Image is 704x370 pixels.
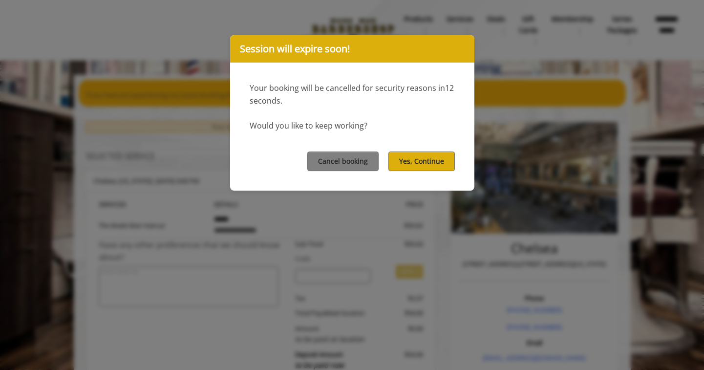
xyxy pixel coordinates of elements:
div: Session will expire soon! [230,35,474,63]
button: Yes, Continue [388,152,455,171]
span: 12 second [250,83,454,106]
span: s. [277,95,282,106]
button: Cancel booking [307,152,379,171]
div: Your booking will be cancelled for security reasons in Would you like to keep working? [230,63,474,132]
